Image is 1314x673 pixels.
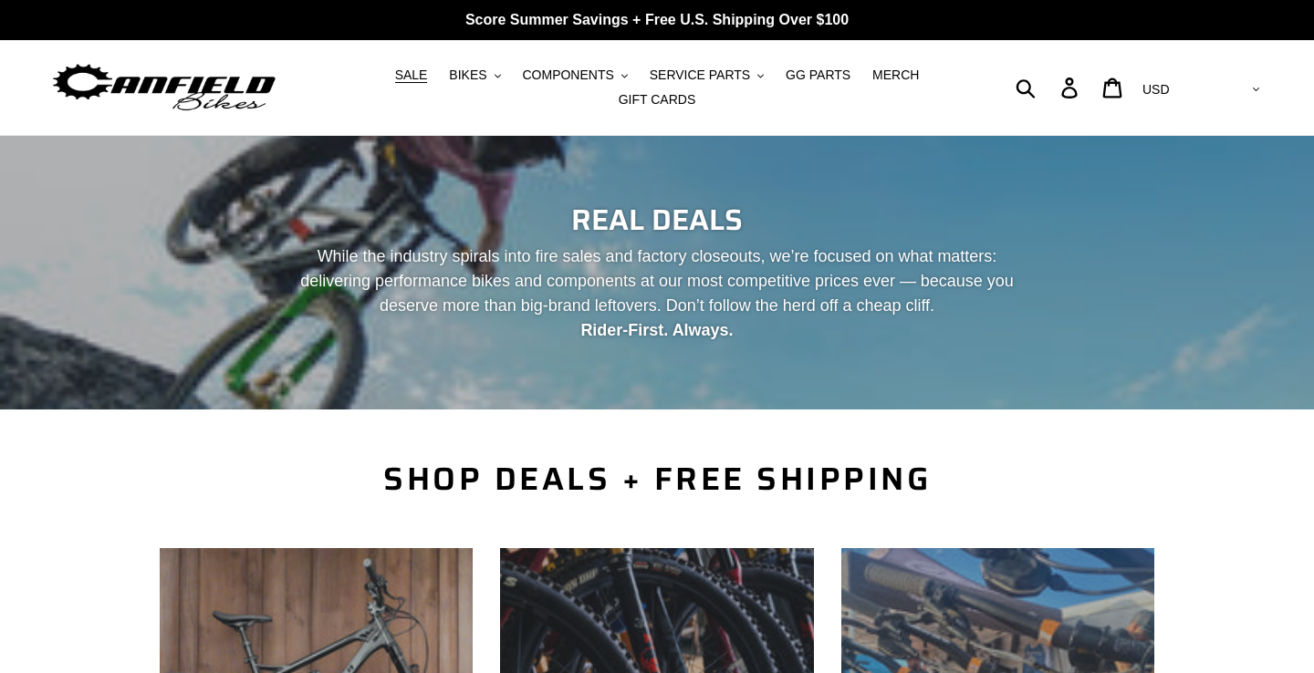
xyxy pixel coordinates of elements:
a: MERCH [863,63,928,88]
input: Search [1026,67,1072,108]
strong: Rider-First. Always. [580,321,733,339]
a: GG PARTS [777,63,860,88]
a: SALE [386,63,437,88]
img: Canfield Bikes [50,59,278,117]
span: MERCH [872,67,919,83]
button: SERVICE PARTS [641,63,773,88]
span: COMPONENTS [522,67,613,83]
span: SERVICE PARTS [650,67,750,83]
span: BIKES [449,67,486,83]
h2: REAL DEALS [160,202,1154,237]
p: While the industry spirals into fire sales and factory closeouts, we’re focused on what matters: ... [284,244,1030,343]
a: GIFT CARDS [610,88,705,112]
span: GIFT CARDS [619,92,696,108]
span: GG PARTS [786,67,850,83]
h2: SHOP DEALS + FREE SHIPPING [160,460,1154,498]
span: SALE [395,67,428,83]
button: COMPONENTS [513,63,636,88]
button: BIKES [440,63,509,88]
